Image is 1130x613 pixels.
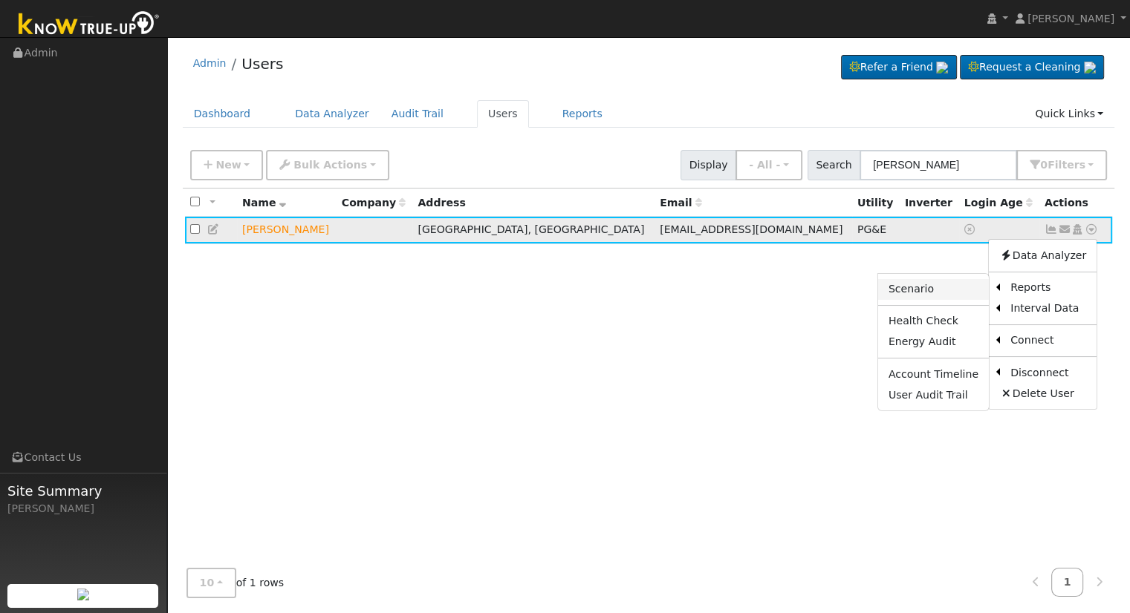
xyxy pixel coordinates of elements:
a: Data Analyzer [284,100,380,128]
a: Audit Trail [380,100,455,128]
img: retrieve [936,62,948,73]
span: s [1079,159,1085,171]
a: Users [241,55,283,73]
a: Account Timeline Report [878,364,989,384]
div: Utility [857,195,894,211]
button: 10 [186,568,236,598]
span: Email [660,197,701,209]
span: Filter [1048,159,1085,171]
span: Site Summary [7,481,159,501]
a: Health Check Report [878,311,989,332]
a: Scenario Report [878,279,989,300]
a: Connect [1000,330,1097,351]
td: [GEOGRAPHIC_DATA], [GEOGRAPHIC_DATA] [412,217,655,244]
div: Inverter [905,195,954,211]
span: of 1 rows [186,568,285,598]
div: [PERSON_NAME] [7,501,159,517]
a: Quick Links [1024,100,1114,128]
a: Disconnect [1000,362,1097,383]
a: Edit User [207,223,221,235]
img: Know True-Up [11,8,167,42]
a: No login access [964,223,978,235]
div: Actions [1045,195,1107,211]
img: retrieve [1084,62,1096,73]
span: [EMAIL_ADDRESS][DOMAIN_NAME] [660,223,842,235]
span: Name [242,197,286,209]
button: 0Filters [1016,150,1107,180]
td: Lead [237,217,337,244]
a: Show Graph [1045,223,1058,235]
span: [PERSON_NAME] [1027,13,1114,24]
a: Delete User [989,383,1097,404]
span: Display [681,150,736,180]
a: Data Analyzer [989,245,1097,266]
span: Company name [342,197,406,209]
span: 10 [200,577,215,589]
a: Interval Data [1000,298,1097,319]
a: Other actions [1085,222,1098,237]
span: PG&E [857,223,886,235]
a: Reports [1000,278,1097,298]
button: Bulk Actions [266,150,389,180]
button: - All - [736,150,802,180]
input: Search [860,150,1017,180]
a: Users [477,100,529,128]
a: 1 [1051,568,1084,597]
a: Reports [551,100,614,128]
a: User Audit Trail [878,384,989,405]
span: Days since last login [964,197,1033,209]
a: Refer a Friend [841,55,957,80]
span: Bulk Actions [293,159,367,171]
img: retrieve [77,589,89,600]
a: Dashboard [183,100,262,128]
a: Request a Cleaning [960,55,1104,80]
button: New [190,150,264,180]
a: Admin [193,57,227,69]
div: Address [418,195,649,211]
a: Login As [1071,223,1084,235]
span: New [215,159,241,171]
span: Search [808,150,860,180]
a: Energy Audit Report [878,332,989,353]
a: rayw@aawmw.com [1058,222,1071,237]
